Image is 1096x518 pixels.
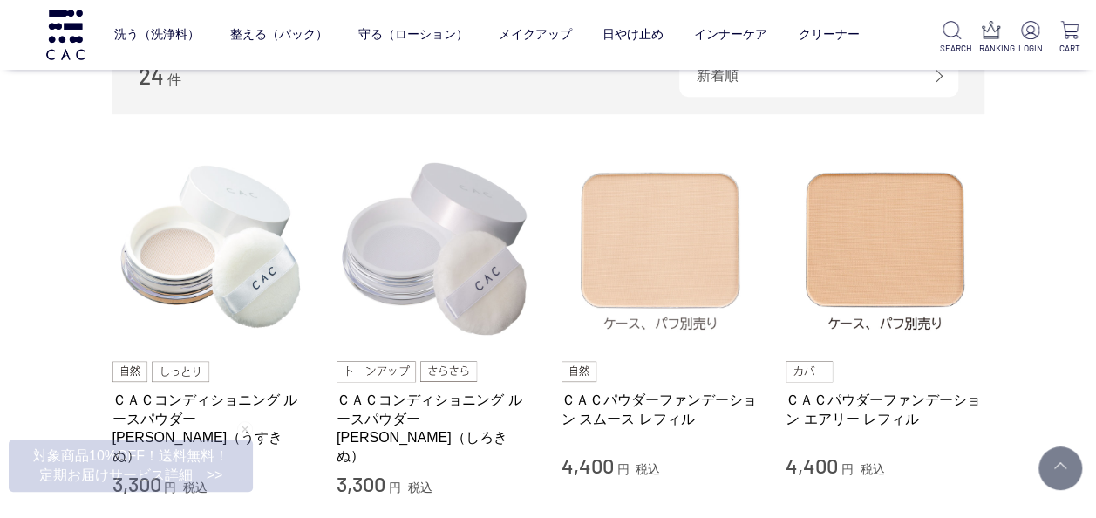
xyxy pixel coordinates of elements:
[841,462,854,476] span: 円
[358,13,468,57] a: 守る（ローション）
[861,462,885,476] span: 税込
[114,13,200,57] a: 洗う（洗浄料）
[408,481,432,494] span: 税込
[786,391,984,428] a: ＣＡＣパウダーファンデーション エアリー レフィル
[786,453,838,478] span: 4,400
[562,391,760,428] a: ＣＡＣパウダーファンデーション スムース レフィル
[978,21,1004,55] a: RANKING
[798,13,859,57] a: クリーナー
[602,13,664,57] a: 日やけ止め
[1057,42,1082,55] p: CART
[337,471,385,496] span: 3,300
[978,42,1004,55] p: RANKING
[44,10,87,59] img: logo
[562,453,614,478] span: 4,400
[694,13,767,57] a: インナーケア
[337,391,535,465] a: ＣＡＣコンディショニング ルースパウダー [PERSON_NAME]（しろきぬ）
[1018,21,1043,55] a: LOGIN
[786,361,833,382] img: カバー
[337,361,416,382] img: トーンアップ
[940,42,965,55] p: SEARCH
[112,361,148,382] img: 自然
[940,21,965,55] a: SEARCH
[337,149,535,348] img: ＣＡＣコンディショニング ルースパウダー 白絹（しろきぬ）
[389,481,401,494] span: 円
[562,149,760,348] img: ＣＡＣパウダーファンデーション スムース レフィル
[636,462,660,476] span: 税込
[616,462,629,476] span: 円
[112,391,311,465] a: ＣＡＣコンディショニング ルースパウダー [PERSON_NAME]（うすきぬ）
[152,361,209,382] img: しっとり
[230,13,328,57] a: 整える（パック）
[112,149,311,348] img: ＣＡＣコンディショニング ルースパウダー 薄絹（うすきぬ）
[786,149,984,348] img: ＣＡＣパウダーファンデーション エアリー レフィル
[420,361,478,382] img: さらさら
[562,361,597,382] img: 自然
[1018,42,1043,55] p: LOGIN
[1057,21,1082,55] a: CART
[499,13,572,57] a: メイクアップ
